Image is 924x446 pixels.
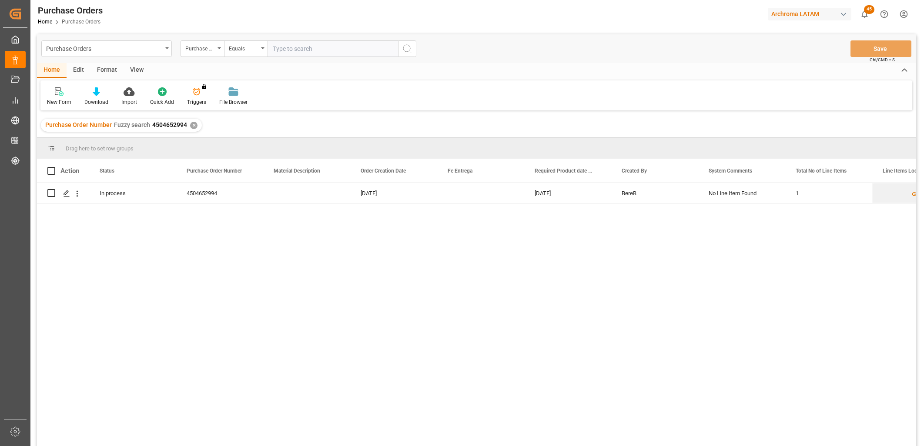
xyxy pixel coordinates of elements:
[46,43,162,53] div: Purchase Orders
[698,183,785,203] div: No Line Item Found
[190,122,198,129] div: ✕
[398,40,416,57] button: search button
[268,40,398,57] input: Type to search
[90,63,124,78] div: Format
[361,168,406,174] span: Order Creation Date
[176,183,263,203] div: 4504652994
[785,183,872,203] div: 1
[864,5,874,14] span: 45
[181,40,224,57] button: open menu
[185,43,215,53] div: Purchase Order Number
[47,98,71,106] div: New Form
[850,40,911,57] button: Save
[45,121,112,128] span: Purchase Order Number
[114,121,150,128] span: Fuzzy search
[60,167,79,175] div: Action
[124,63,150,78] div: View
[874,4,894,24] button: Help Center
[37,183,89,203] div: Press SPACE to select this row.
[84,98,108,106] div: Download
[611,183,698,203] div: BereB
[67,63,90,78] div: Edit
[38,19,52,25] a: Home
[66,145,134,152] span: Drag here to set row groups
[796,168,847,174] span: Total No of Line Items
[768,6,855,22] button: Archroma LATAM
[187,168,242,174] span: Purchase Order Number
[870,57,895,63] span: Ctrl/CMD + S
[219,98,248,106] div: File Browser
[535,168,593,174] span: Required Product date (AB)
[229,43,258,53] div: Equals
[855,4,874,24] button: show 45 new notifications
[274,168,320,174] span: Material Description
[709,168,752,174] span: System Comments
[41,40,172,57] button: open menu
[622,168,647,174] span: Created By
[38,4,103,17] div: Purchase Orders
[150,98,174,106] div: Quick Add
[152,121,187,128] span: 4504652994
[89,183,176,203] div: In process
[448,168,472,174] span: Fe Entrega
[121,98,137,106] div: Import
[100,168,114,174] span: Status
[768,8,851,20] div: Archroma LATAM
[224,40,268,57] button: open menu
[524,183,611,203] div: [DATE]
[350,183,437,203] div: [DATE]
[37,63,67,78] div: Home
